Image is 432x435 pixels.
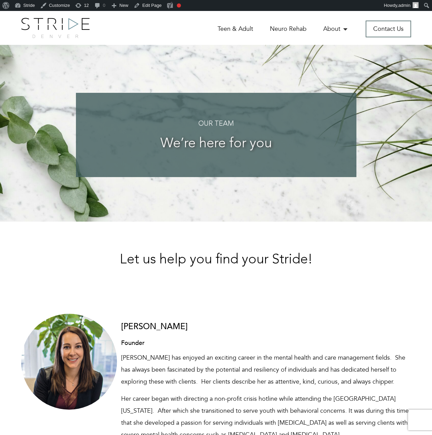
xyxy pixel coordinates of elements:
span: admin [398,3,410,8]
div: Focus keyphrase not set [177,3,181,8]
img: logo.png [21,18,90,38]
h3: We’re here for you [90,136,343,151]
h2: Let us help you find your Stride! [21,252,411,268]
h4: Founder [121,340,411,347]
span: [PERSON_NAME] has enjoyed an exciting career in the mental health and care management fields. She... [121,353,405,386]
h3: [PERSON_NAME] [121,322,411,331]
a: About [323,25,349,33]
a: Neuro Rehab [270,25,306,33]
h4: Our Team [90,120,343,128]
a: Contact Us [366,21,411,37]
a: Teen & Adult [218,25,253,33]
